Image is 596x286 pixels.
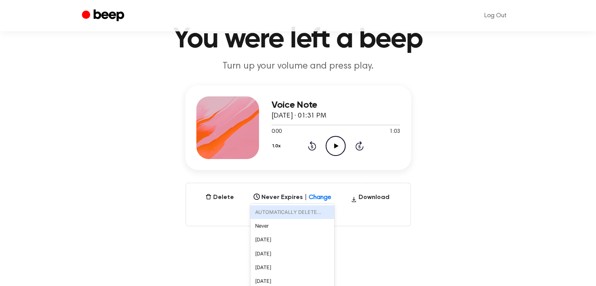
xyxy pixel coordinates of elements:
[272,100,400,110] h3: Voice Note
[272,139,284,153] button: 1.0x
[148,60,449,73] p: Turn up your volume and press play.
[272,112,326,119] span: [DATE] · 01:31 PM
[476,6,514,25] a: Log Out
[82,8,126,24] a: Beep
[348,193,393,205] button: Download
[98,25,499,54] h1: You were left a beep
[389,128,400,136] span: 1:03
[250,233,334,246] div: [DATE]
[202,193,237,202] button: Delete
[250,247,334,261] div: [DATE]
[250,219,334,233] div: Never
[196,208,401,216] span: Only visible to you
[250,261,334,274] div: [DATE]
[272,128,282,136] span: 0:00
[250,205,334,219] div: AUTOMATICALLY DELETE...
